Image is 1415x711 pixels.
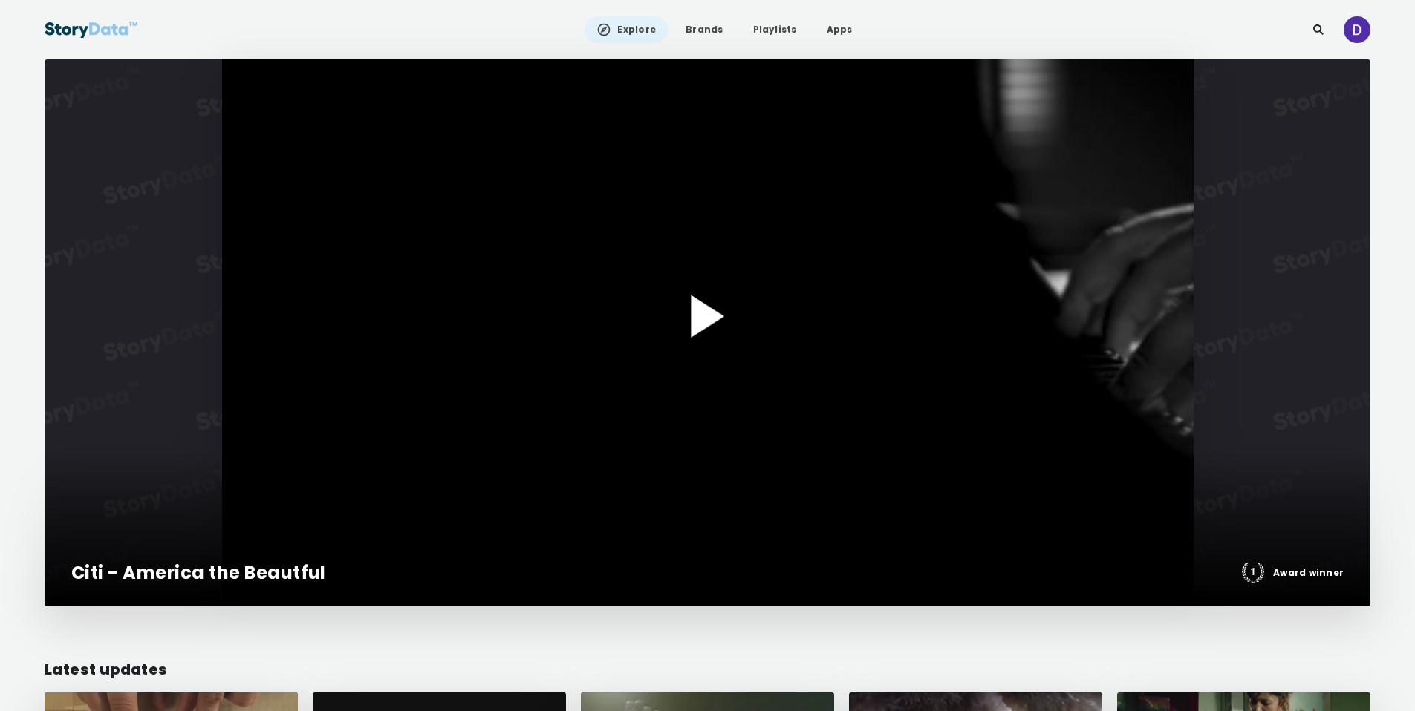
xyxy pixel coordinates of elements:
a: Brands [674,16,735,43]
a: Playlists [741,16,809,43]
div: Latest updates [45,658,1370,681]
img: ACg8ocKzwPDiA-G5ZA1Mflw8LOlJAqwuiocHy5HQ8yAWPW50gy9RiA=s96-c [1344,16,1370,43]
a: Explore [585,16,668,43]
a: Apps [815,16,865,43]
img: StoryData Logo [45,16,138,43]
